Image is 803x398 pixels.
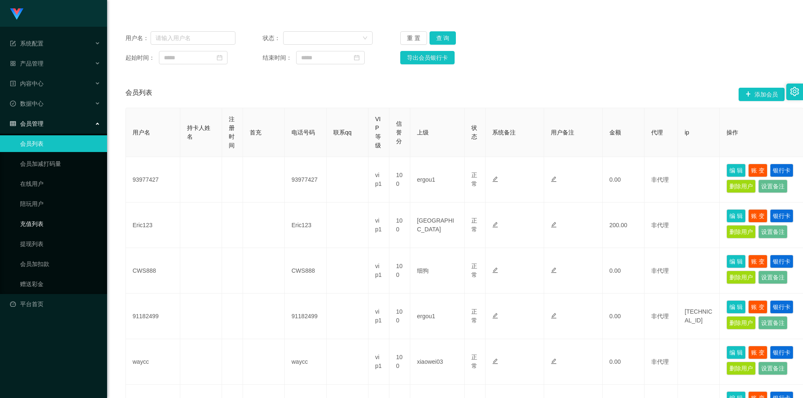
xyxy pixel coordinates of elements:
i: 图标: calendar [217,55,222,61]
i: 图标: edit [551,267,557,273]
button: 账 变 [748,209,767,223]
td: waycc [285,339,327,385]
span: 联系qq [333,129,352,136]
td: vip1 [368,339,389,385]
a: 提现列表 [20,236,100,252]
span: 系统配置 [10,40,43,47]
span: 信誉分 [396,120,402,144]
span: 正常 [471,354,477,369]
a: 会员列表 [20,135,100,152]
td: 100 [389,294,410,339]
i: 图标: profile [10,81,16,86]
button: 银行卡 [770,346,793,359]
i: 图标: check-circle-o [10,101,16,106]
button: 银行卡 [770,209,793,223]
button: 银行卡 [770,300,793,314]
button: 重 置 [400,31,427,45]
td: 0.00 [603,294,644,339]
button: 编 辑 [726,164,746,177]
i: 图标: edit [492,313,498,319]
td: 91182499 [126,294,180,339]
span: 数据中心 [10,100,43,107]
td: CWS888 [285,248,327,294]
button: 编 辑 [726,255,746,268]
a: 会员加减打码量 [20,155,100,172]
span: 会员列表 [125,88,152,101]
a: 会员加扣款 [20,256,100,272]
td: 100 [389,203,410,248]
span: VIP等级 [375,116,381,149]
span: ip [685,129,689,136]
td: vip1 [368,157,389,203]
span: 金额 [609,129,621,136]
button: 编 辑 [726,300,746,314]
button: 删除用户 [726,225,756,238]
td: [TECHNICAL_ID] [678,294,720,339]
button: 删除用户 [726,180,756,193]
i: 图标: setting [790,87,799,96]
td: Eric123 [285,203,327,248]
span: 正常 [471,263,477,278]
td: CWS888 [126,248,180,294]
span: 非代理 [651,358,669,365]
button: 删除用户 [726,271,756,284]
td: vip1 [368,203,389,248]
span: 状态： [263,34,283,43]
button: 设置备注 [758,271,788,284]
i: 图标: edit [492,267,498,273]
i: 图标: calendar [354,55,360,61]
button: 账 变 [748,346,767,359]
button: 账 变 [748,300,767,314]
span: 正常 [471,217,477,233]
td: vip1 [368,294,389,339]
span: 首充 [250,129,261,136]
i: 图标: edit [551,222,557,228]
span: 结束时间： [263,53,296,62]
td: 100 [389,248,410,294]
span: 正常 [471,172,477,187]
td: ergou1 [410,294,465,339]
span: 非代理 [651,267,669,274]
button: 导出会员银行卡 [400,51,455,64]
td: vip1 [368,248,389,294]
button: 银行卡 [770,255,793,268]
img: logo.9652507e.png [10,8,23,20]
td: ergou1 [410,157,465,203]
a: 赠送彩金 [20,276,100,292]
button: 账 变 [748,255,767,268]
button: 编 辑 [726,346,746,359]
button: 账 变 [748,164,767,177]
button: 设置备注 [758,225,788,238]
button: 删除用户 [726,316,756,330]
td: 200.00 [603,203,644,248]
td: 100 [389,157,410,203]
i: 图标: down [363,35,368,41]
span: 用户名 [133,129,150,136]
span: 会员管理 [10,120,43,127]
button: 设置备注 [758,362,788,375]
a: 充值列表 [20,215,100,232]
button: 查 询 [430,31,456,45]
td: 91182499 [285,294,327,339]
span: 正常 [471,308,477,324]
button: 设置备注 [758,316,788,330]
td: 100 [389,339,410,385]
td: waycc [126,339,180,385]
td: 93977427 [285,157,327,203]
i: 图标: edit [551,313,557,319]
i: 图标: appstore-o [10,61,16,66]
button: 图标: plus添加会员 [739,88,785,101]
i: 图标: form [10,41,16,46]
i: 图标: table [10,121,16,127]
span: 用户名： [125,34,151,43]
button: 银行卡 [770,164,793,177]
i: 图标: edit [551,358,557,364]
i: 图标: edit [492,222,498,228]
span: 内容中心 [10,80,43,87]
td: 细狗 [410,248,465,294]
span: 注册时间 [229,116,235,149]
td: xiaowei03 [410,339,465,385]
td: [GEOGRAPHIC_DATA] [410,203,465,248]
span: 非代理 [651,176,669,183]
span: 操作 [726,129,738,136]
